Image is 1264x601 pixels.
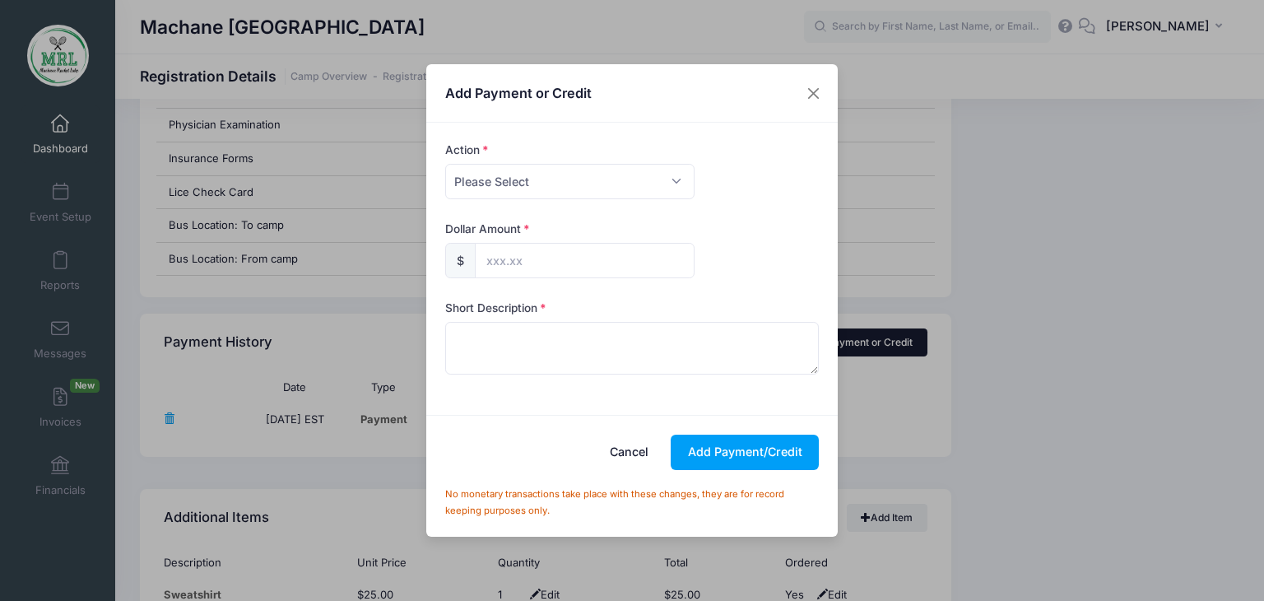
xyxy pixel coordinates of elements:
[445,142,489,158] label: Action
[593,435,666,470] button: Cancel
[445,243,476,278] div: $
[799,78,829,108] button: Close
[445,221,530,237] label: Dollar Amount
[445,488,784,516] small: No monetary transactions take place with these changes, they are for record keeping purposes only.
[445,300,546,316] label: Short Description
[671,435,819,470] button: Add Payment/Credit
[475,243,695,278] input: xxx.xx
[445,83,592,103] h4: Add Payment or Credit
